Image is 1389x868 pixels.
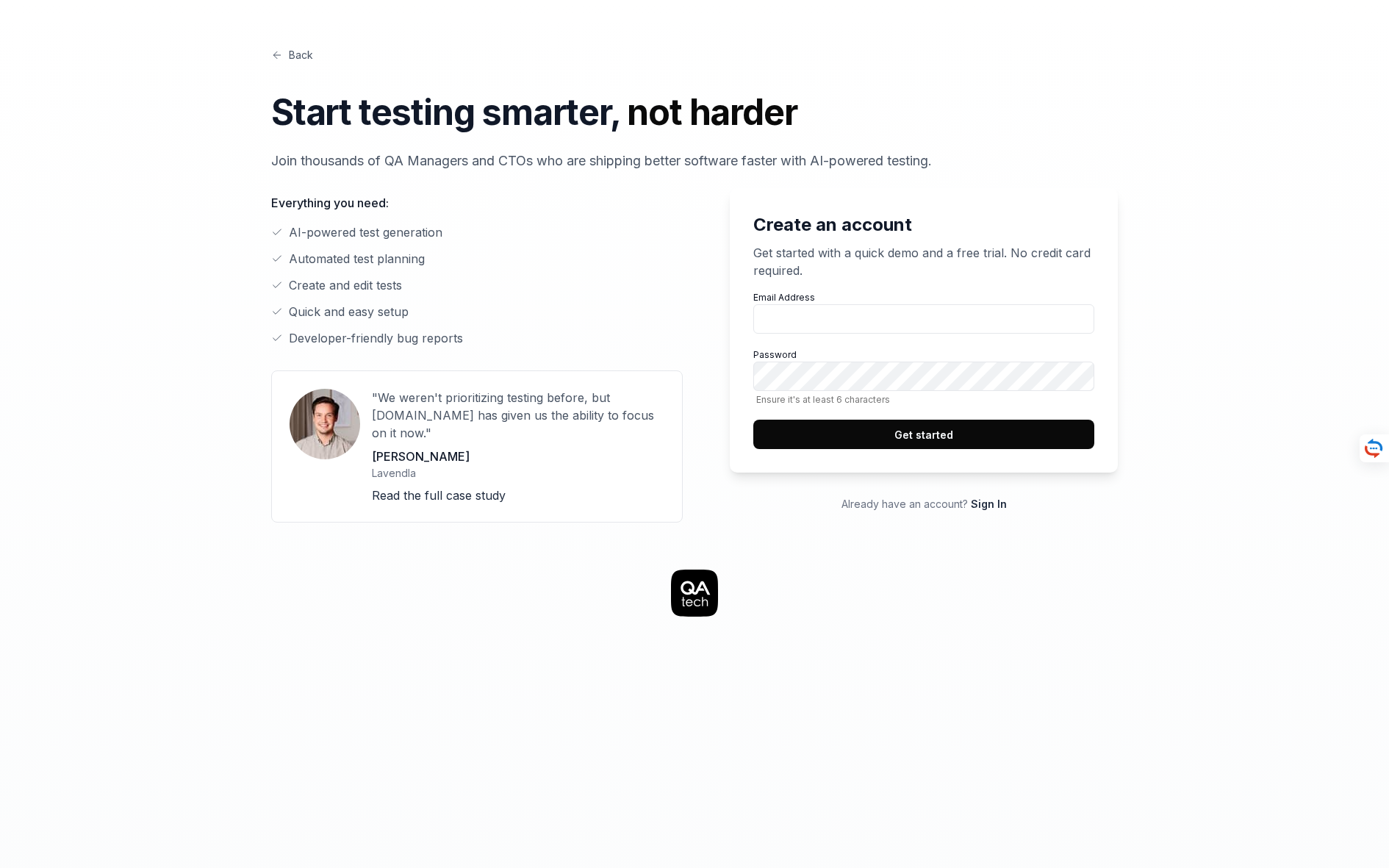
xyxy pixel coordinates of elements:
[271,86,1118,139] h1: Start testing smarter,
[753,244,1094,279] p: Get started with a quick demo and a free trial. No credit card required.
[271,329,683,347] li: Developer-friendly bug reports
[753,362,1094,391] input: PasswordEnsure it's at least 6 characters
[627,90,797,134] span: not harder
[372,389,664,442] p: "We weren't prioritizing testing before, but [DOMAIN_NAME] has given us the ability to focus on i...
[271,250,683,268] li: Automated test planning
[753,420,1094,449] button: Get started
[271,303,683,320] li: Quick and easy setup
[290,389,360,459] img: User avatar
[271,151,1118,171] p: Join thousands of QA Managers and CTOs who are shipping better software faster with AI-powered te...
[372,448,664,465] p: [PERSON_NAME]
[271,276,683,294] li: Create and edit tests
[753,212,1094,238] h2: Create an account
[971,498,1007,510] a: Sign In
[753,394,1094,405] span: Ensure it's at least 6 characters
[753,291,1094,334] label: Email Address
[753,348,1094,405] label: Password
[730,496,1118,512] p: Already have an account?
[753,304,1094,334] input: Email Address
[271,194,683,212] p: Everything you need:
[271,47,313,62] a: Back
[372,488,506,503] a: Read the full case study
[271,223,683,241] li: AI-powered test generation
[372,465,664,481] p: Lavendla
